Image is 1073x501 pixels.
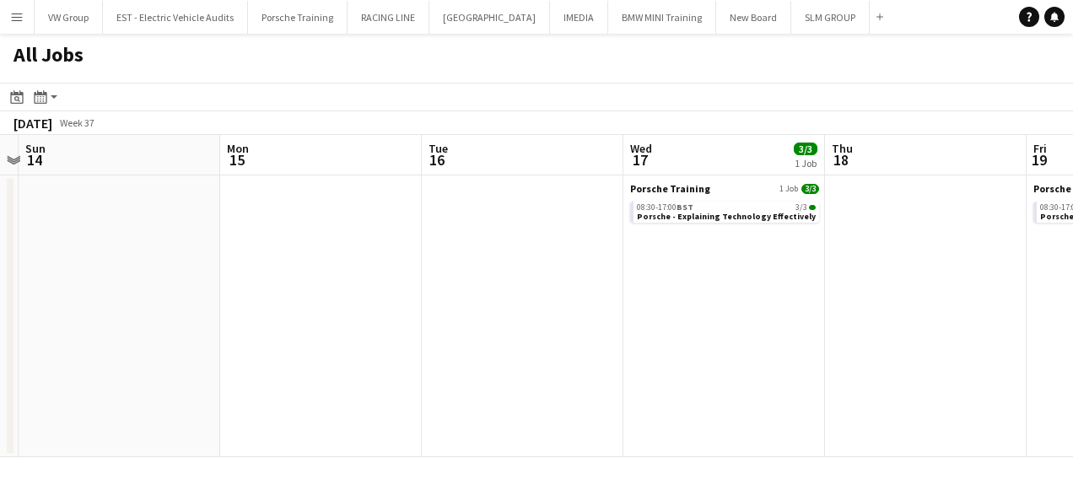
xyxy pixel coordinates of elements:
button: BMW MINI Training [608,1,716,34]
button: IMEDIA [550,1,608,34]
button: SLM GROUP [791,1,870,34]
button: Porsche Training [248,1,348,34]
button: RACING LINE [348,1,429,34]
button: VW Group [35,1,103,34]
button: New Board [716,1,791,34]
div: [DATE] [13,115,52,132]
span: Week 37 [56,116,98,129]
button: [GEOGRAPHIC_DATA] [429,1,550,34]
button: EST - Electric Vehicle Audits [103,1,248,34]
